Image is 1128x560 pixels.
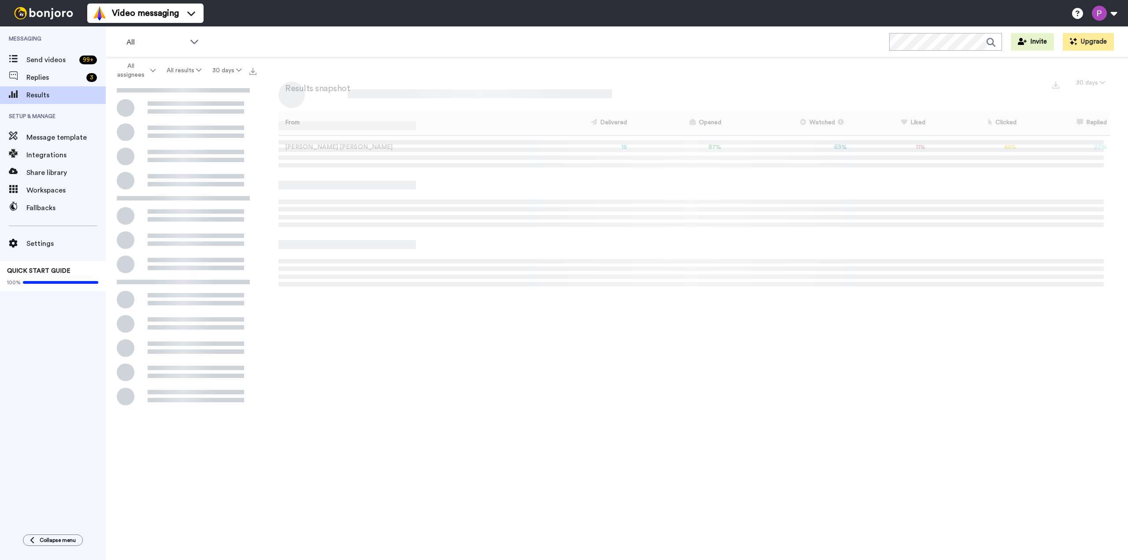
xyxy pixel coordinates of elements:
[850,135,929,159] td: 11 %
[1063,33,1114,51] button: Upgrade
[850,111,929,135] th: Liked
[108,58,161,83] button: All assignees
[929,135,1020,159] td: 44 %
[113,62,148,79] span: All assignees
[207,63,247,78] button: 30 days
[7,268,70,274] span: QUICK START GUIDE
[527,135,631,159] td: 15
[1020,135,1110,159] td: 27 %
[631,111,724,135] th: Opened
[1052,82,1059,89] img: export.svg
[278,111,527,135] th: From
[1071,75,1110,91] button: 30 days
[26,185,106,196] span: Workspaces
[249,68,256,75] img: export.svg
[161,63,207,78] button: All results
[86,73,97,82] div: 3
[40,537,76,544] span: Collapse menu
[26,55,76,65] span: Send videos
[278,135,527,159] td: [PERSON_NAME] [PERSON_NAME]
[26,167,106,178] span: Share library
[725,135,850,159] td: 69 %
[1011,33,1054,51] button: Invite
[11,7,77,19] img: bj-logo-header-white.svg
[929,111,1020,135] th: Clicked
[725,111,850,135] th: Watched
[527,111,631,135] th: Delivered
[93,6,107,20] img: vm-color.svg
[126,37,186,48] span: All
[1020,111,1110,135] th: Replied
[247,64,259,77] button: Export all results that match these filters now.
[79,56,97,64] div: 99 +
[26,238,106,249] span: Settings
[26,72,83,83] span: Replies
[631,135,724,159] td: 87 %
[278,84,350,93] h2: Results snapshot
[7,279,21,286] span: 100%
[26,90,106,100] span: Results
[26,132,106,143] span: Message template
[23,534,83,546] button: Collapse menu
[26,203,106,213] span: Fallbacks
[26,150,106,160] span: Integrations
[112,7,179,19] span: Video messaging
[1050,78,1062,91] button: Export a summary of each team member’s results that match this filter now.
